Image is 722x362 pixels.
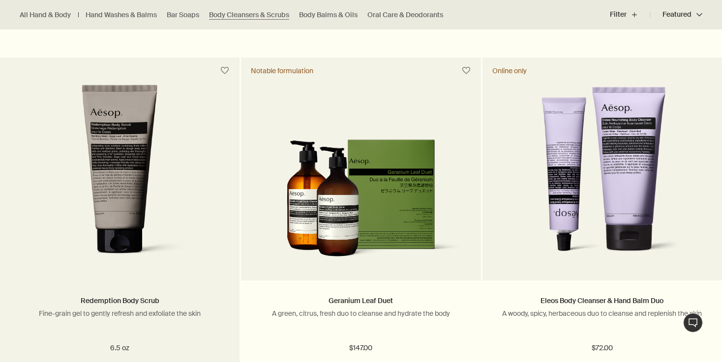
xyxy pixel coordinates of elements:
[592,342,613,354] span: $72.00
[256,139,466,266] img: Geranium Leaf Duet in outer carton
[457,62,475,80] button: Save to cabinet
[522,84,682,266] img: Eleos Nourishing Body Cleanser and Eleos Aromatique Hand Balm.
[86,10,157,20] a: Hand Washes & Balms
[15,309,225,318] p: Fine-grain gel to gently refresh and exfoliate the skin
[299,10,358,20] a: Body Balms & Oils
[610,3,650,27] button: Filter
[251,66,313,75] div: Notable formulation
[367,10,443,20] a: Oral Care & Deodorants
[329,296,393,305] a: Geranium Leaf Duet
[492,66,527,75] div: Online only
[43,84,197,266] img: Redemption Body Scrub in grey tube
[650,3,702,27] button: Featured
[256,309,466,318] p: A green, citrus, fresh duo to cleanse and hydrate the body
[241,84,481,280] a: Geranium Leaf Duet in outer carton
[209,10,289,20] a: Body Cleansers & Scrubs
[216,62,234,80] button: Save to cabinet
[482,84,722,280] a: Eleos Nourishing Body Cleanser and Eleos Aromatique Hand Balm.
[541,296,663,305] a: Eleos Body Cleanser & Hand Balm Duo
[81,296,159,305] a: Redemption Body Scrub
[683,313,703,333] button: Live Assistance
[167,10,199,20] a: Bar Soaps
[497,309,707,318] p: A woody, spicy, herbaceous duo to cleanse and replenish the skin
[20,10,71,20] a: All Hand & Body
[349,342,372,354] span: $147.00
